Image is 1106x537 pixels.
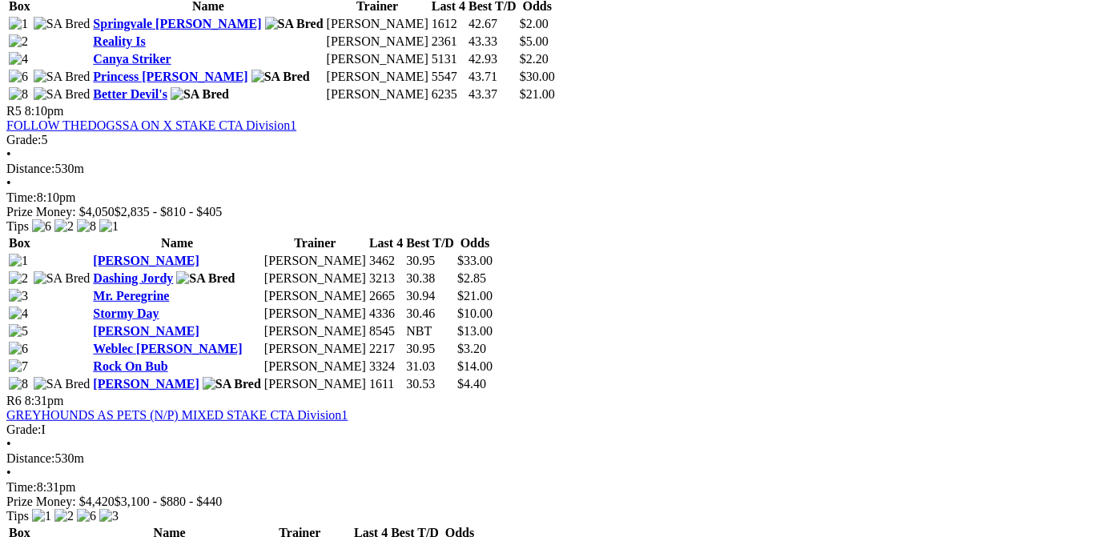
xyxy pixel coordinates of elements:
span: $2.20 [520,52,549,66]
img: SA Bred [34,17,90,31]
span: • [6,466,11,479]
td: [PERSON_NAME] [263,288,367,304]
img: SA Bred [34,271,90,286]
div: Prize Money: $4,420 [6,495,1100,509]
td: [PERSON_NAME] [263,306,367,322]
img: 1 [9,17,28,31]
td: [PERSON_NAME] [326,34,429,50]
span: $33.00 [457,254,493,267]
td: 8545 [368,323,404,339]
span: $4.40 [457,377,486,391]
td: 3462 [368,253,404,269]
img: 3 [9,289,28,303]
th: Name [92,235,262,251]
img: 1 [32,509,51,523]
span: $3.20 [457,342,486,355]
span: R5 [6,104,22,118]
span: $10.00 [457,307,493,320]
img: 7 [9,359,28,374]
span: Grade: [6,423,42,436]
img: 8 [77,219,96,234]
a: Mr. Peregrine [93,289,169,303]
span: $30.00 [520,70,555,83]
a: Reality Is [93,34,145,48]
img: SA Bred [34,87,90,102]
td: 1611 [368,376,404,392]
img: SA Bred [171,87,229,102]
td: 43.37 [468,86,517,102]
img: SA Bred [265,17,324,31]
img: 4 [9,307,28,321]
img: 5 [9,324,28,339]
div: Prize Money: $4,050 [6,205,1100,219]
span: Time: [6,480,37,494]
span: $13.00 [457,324,493,338]
td: 42.93 [468,51,517,67]
a: Dashing Jordy [93,271,173,285]
td: 1612 [431,16,466,32]
img: 2 [9,34,28,49]
td: [PERSON_NAME] [263,376,367,392]
th: Best T/D [405,235,455,251]
span: Grade: [6,133,42,146]
td: 6235 [431,86,466,102]
span: $2.85 [457,271,486,285]
td: [PERSON_NAME] [263,359,367,375]
span: Time: [6,190,37,204]
td: 30.95 [405,341,455,357]
a: [PERSON_NAME] [93,377,199,391]
span: 8:10pm [25,104,64,118]
span: Distance: [6,162,54,175]
span: Box [9,236,30,250]
span: • [6,176,11,190]
td: 5547 [431,69,466,85]
span: • [6,147,11,161]
td: 30.95 [405,253,455,269]
img: SA Bred [176,271,235,286]
td: [PERSON_NAME] [263,323,367,339]
a: Canya Striker [93,52,171,66]
span: Tips [6,219,29,233]
a: Princess [PERSON_NAME] [93,70,247,83]
th: Last 4 [368,235,404,251]
th: Trainer [263,235,367,251]
td: [PERSON_NAME] [326,51,429,67]
span: Distance: [6,451,54,465]
td: 2217 [368,341,404,357]
span: $14.00 [457,359,493,373]
img: 8 [9,87,28,102]
td: 31.03 [405,359,455,375]
div: 8:10pm [6,190,1100,205]
a: [PERSON_NAME] [93,324,199,338]
a: Springvale [PERSON_NAME] [93,17,261,30]
a: GREYHOUNDS AS PETS (N/P) MIXED STAKE CTA Division1 [6,408,348,422]
div: I [6,423,1100,437]
img: SA Bred [251,70,310,84]
td: 30.38 [405,271,455,287]
img: 8 [9,377,28,391]
img: 3 [99,509,119,523]
div: 530m [6,162,1100,176]
span: 8:31pm [25,394,64,407]
a: Stormy Day [93,307,159,320]
td: 30.46 [405,306,455,322]
td: [PERSON_NAME] [326,69,429,85]
img: 6 [9,70,28,84]
div: 5 [6,133,1100,147]
td: 43.33 [468,34,517,50]
td: 3213 [368,271,404,287]
span: $21.00 [520,87,555,101]
td: 5131 [431,51,466,67]
td: 3324 [368,359,404,375]
td: 4336 [368,306,404,322]
td: [PERSON_NAME] [263,271,367,287]
span: $3,100 - $880 - $440 [115,495,223,508]
td: 42.67 [468,16,517,32]
td: 2665 [368,288,404,304]
span: R6 [6,394,22,407]
td: 43.71 [468,69,517,85]
img: SA Bred [34,377,90,391]
a: [PERSON_NAME] [93,254,199,267]
span: $5.00 [520,34,549,48]
img: 2 [9,271,28,286]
